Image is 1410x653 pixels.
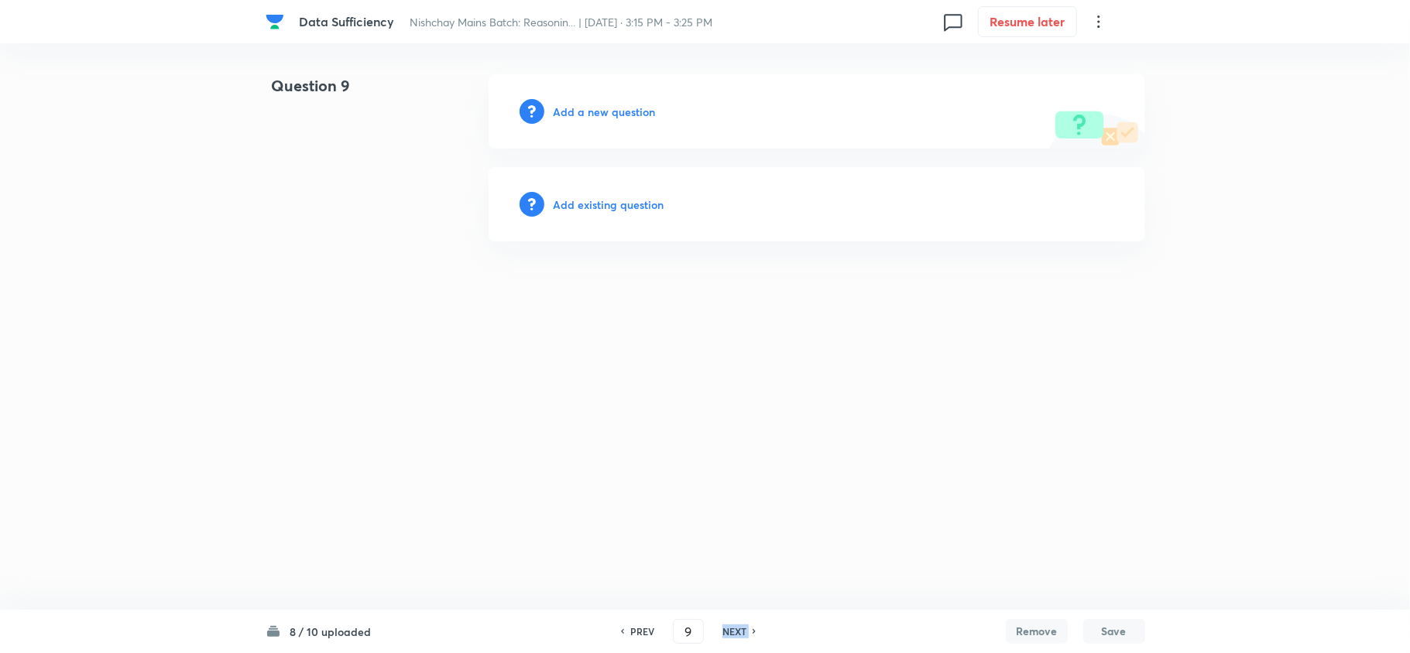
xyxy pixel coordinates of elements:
h6: PREV [630,624,654,638]
h6: Add a new question [554,104,656,120]
h6: 8 / 10 uploaded [290,624,372,640]
button: Save [1083,619,1145,644]
a: Company Logo [266,12,287,31]
span: Data Sufficiency [299,13,394,29]
img: Company Logo [266,12,284,31]
button: Remove [1006,619,1068,644]
span: Nishchay Mains Batch: Reasonin... | [DATE] · 3:15 PM - 3:25 PM [410,15,712,29]
h6: NEXT [722,624,746,638]
h6: Add existing question [554,197,664,213]
button: Resume later [978,6,1077,37]
h4: Question 9 [266,74,439,110]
